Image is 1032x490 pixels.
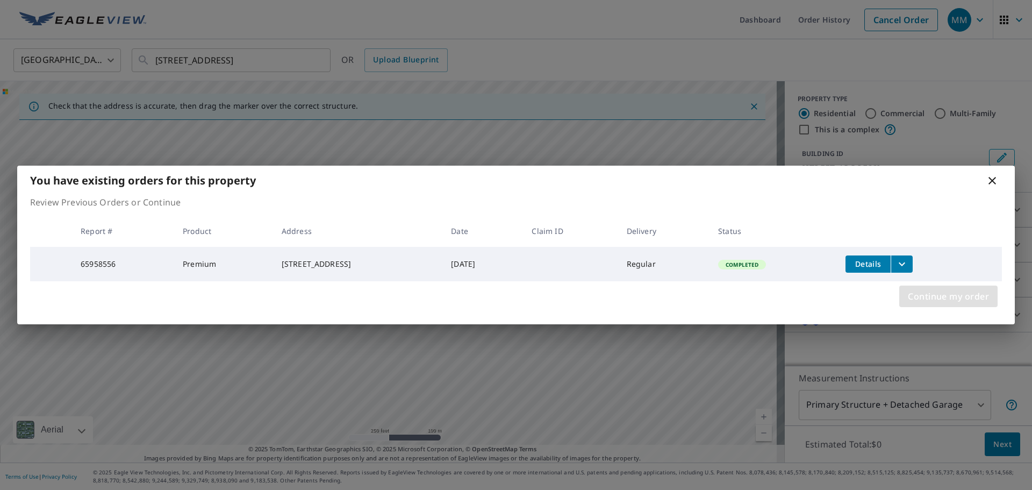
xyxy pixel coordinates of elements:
[719,261,765,268] span: Completed
[273,215,442,247] th: Address
[891,255,913,273] button: filesDropdownBtn-65958556
[618,215,709,247] th: Delivery
[442,247,523,281] td: [DATE]
[899,286,998,307] button: Continue my order
[845,255,891,273] button: detailsBtn-65958556
[30,196,1002,209] p: Review Previous Orders or Continue
[72,247,174,281] td: 65958556
[174,247,273,281] td: Premium
[442,215,523,247] th: Date
[174,215,273,247] th: Product
[72,215,174,247] th: Report #
[523,215,618,247] th: Claim ID
[852,259,884,269] span: Details
[709,215,837,247] th: Status
[282,259,434,269] div: [STREET_ADDRESS]
[618,247,709,281] td: Regular
[908,289,989,304] span: Continue my order
[30,173,256,188] b: You have existing orders for this property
